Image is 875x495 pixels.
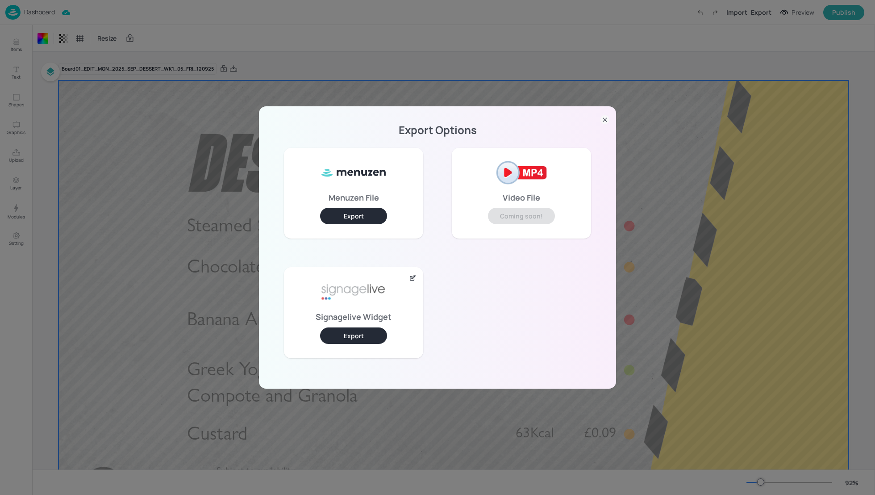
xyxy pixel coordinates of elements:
p: Menuzen File [329,194,379,201]
button: Export [320,208,387,224]
p: Signagelive Widget [316,314,392,320]
img: signage-live-aafa7296.png [320,274,387,310]
img: ml8WC8f0XxQ8HKVnnVUe7f5Gv1vbApsJzyFa2MjOoB8SUy3kBkfteYo5TIAmtfcjWXsj8oHYkuYqrJRUn+qckOrNdzmSzIzkA... [320,155,387,191]
img: mp4-2af2121e.png [488,155,555,191]
button: Export [320,327,387,344]
p: Export Options [270,127,605,133]
p: Video File [503,194,540,201]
